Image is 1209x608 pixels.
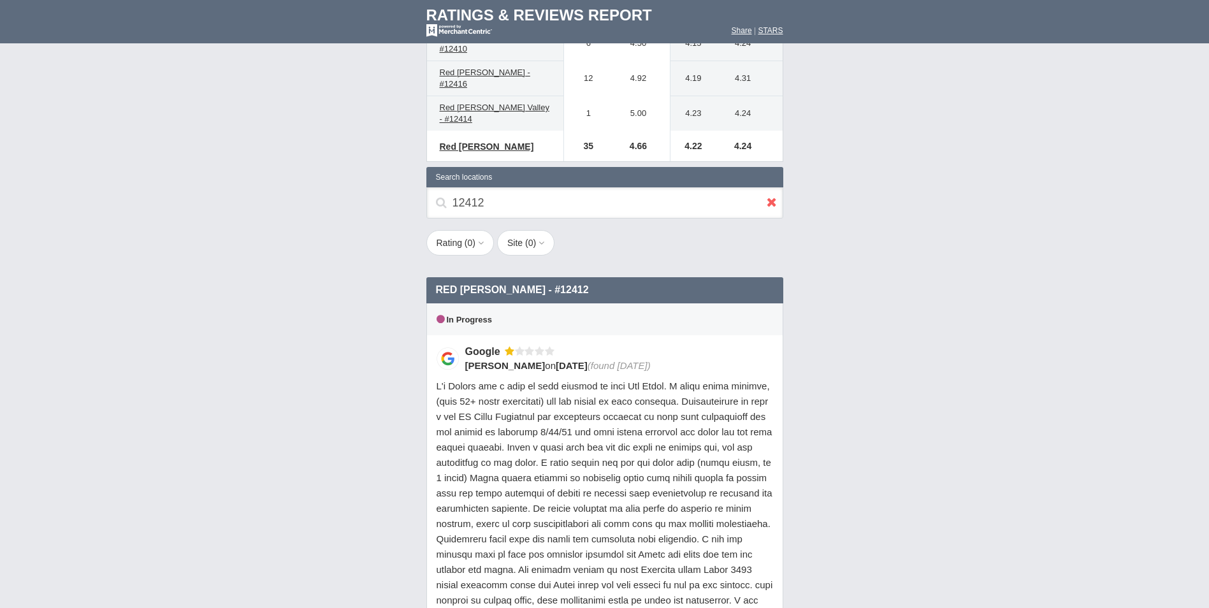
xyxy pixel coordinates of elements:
span: Red [PERSON_NAME] - #12416 [440,68,530,89]
td: 4.24 [710,96,783,131]
td: 4.66 [607,131,670,161]
a: STARS [758,26,783,35]
span: 0 [468,238,473,248]
a: Red [PERSON_NAME] - #12410 [433,30,557,57]
td: 4.24 [710,26,783,61]
span: [PERSON_NAME] [465,360,546,371]
td: 6 [563,26,607,61]
button: Rating (0) [426,230,495,256]
div: Google [465,345,505,358]
span: | [754,26,756,35]
a: Share [732,26,752,35]
td: 35 [563,131,607,161]
span: In Progress [437,315,493,324]
span: Red [PERSON_NAME] - #12412 [436,284,589,295]
img: Google [437,347,459,370]
span: 0 [528,238,533,248]
button: Site (0) [497,230,554,256]
span: Red [PERSON_NAME] Valley - #12414 [440,103,549,124]
a: Red [PERSON_NAME] [433,139,540,154]
td: 4.92 [607,61,670,96]
td: 4.23 [670,96,710,131]
td: 12 [563,61,607,96]
a: Red [PERSON_NAME] - #12416 [433,65,557,92]
span: [DATE] [556,360,588,371]
td: 4.50 [607,26,670,61]
td: 4.15 [670,26,710,61]
td: 5.00 [607,96,670,131]
a: Red [PERSON_NAME] Valley - #12414 [433,100,557,127]
td: 4.19 [670,61,710,96]
div: on [465,359,765,372]
img: mc-powered-by-logo-white-103.png [426,24,492,37]
span: Red [PERSON_NAME] [440,141,534,152]
td: 4.22 [670,131,710,161]
span: (found [DATE]) [588,360,651,371]
td: 4.24 [710,131,783,161]
td: 1 [563,96,607,131]
td: 4.31 [710,61,783,96]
